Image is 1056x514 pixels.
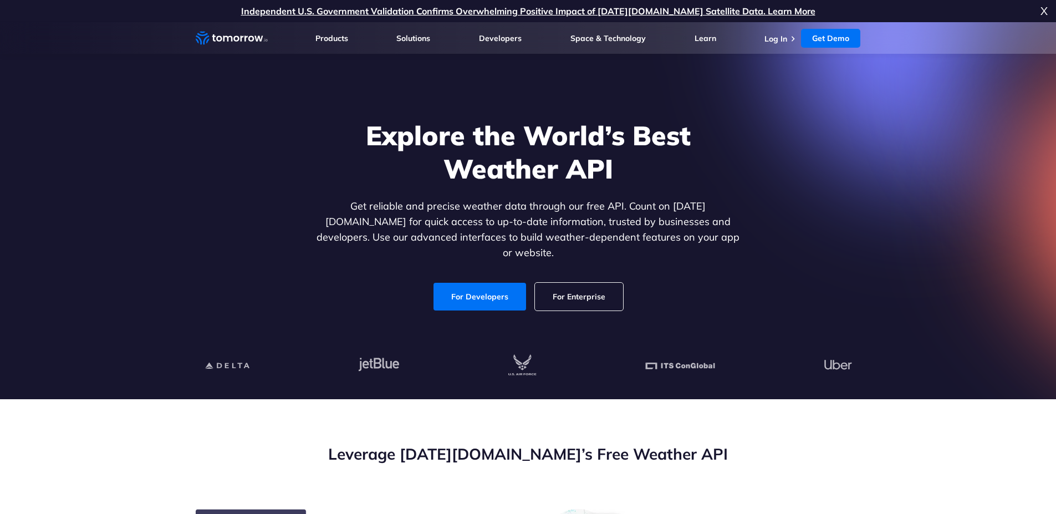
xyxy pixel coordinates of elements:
a: Learn [695,33,716,43]
h1: Explore the World’s Best Weather API [314,119,742,185]
a: Products [315,33,348,43]
a: Independent U.S. Government Validation Confirms Overwhelming Positive Impact of [DATE][DOMAIN_NAM... [241,6,815,17]
a: Developers [479,33,522,43]
h2: Leverage [DATE][DOMAIN_NAME]’s Free Weather API [196,444,861,465]
a: Solutions [396,33,430,43]
a: Log In [764,34,787,44]
a: For Developers [433,283,526,311]
a: Space & Technology [570,33,646,43]
p: Get reliable and precise weather data through our free API. Count on [DATE][DOMAIN_NAME] for quic... [314,199,742,261]
a: Get Demo [801,29,860,48]
a: For Enterprise [535,283,623,311]
a: Home link [196,30,268,47]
